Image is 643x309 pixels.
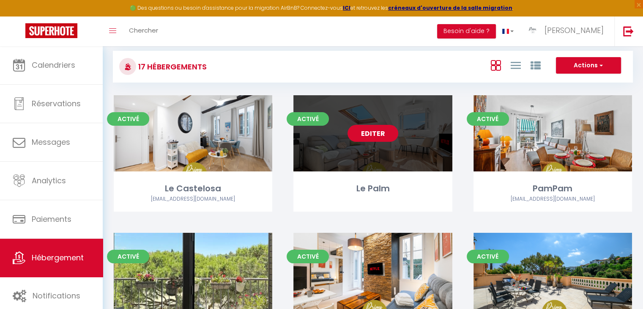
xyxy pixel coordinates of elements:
[544,25,604,36] span: [PERSON_NAME]
[136,57,207,76] h3: 17 Hébergements
[510,58,520,72] a: Vue en Liste
[530,58,540,72] a: Vue par Groupe
[107,112,149,126] span: Activé
[607,271,637,303] iframe: Chat
[287,112,329,126] span: Activé
[556,57,621,74] button: Actions
[473,182,632,195] div: PamPam
[114,182,272,195] div: Le Castelosa
[32,60,75,70] span: Calendriers
[32,214,71,224] span: Paiements
[7,3,32,29] button: Ouvrir le widget de chat LiveChat
[123,17,164,46] a: Chercher
[293,182,452,195] div: Le Palm
[623,26,634,36] img: logout
[32,252,84,263] span: Hébergement
[347,125,398,142] a: Editer
[129,26,158,35] span: Chercher
[343,4,350,11] a: ICI
[114,195,272,203] div: Airbnb
[520,17,614,46] a: ... [PERSON_NAME]
[467,250,509,263] span: Activé
[526,24,539,37] img: ...
[388,4,512,11] a: créneaux d'ouverture de la salle migration
[107,250,149,263] span: Activé
[473,195,632,203] div: Airbnb
[32,175,66,186] span: Analytics
[32,137,70,147] span: Messages
[287,250,329,263] span: Activé
[33,290,80,301] span: Notifications
[437,24,496,39] button: Besoin d'aide ?
[32,98,81,109] span: Réservations
[490,58,501,72] a: Vue en Box
[467,112,509,126] span: Activé
[25,23,77,38] img: Super Booking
